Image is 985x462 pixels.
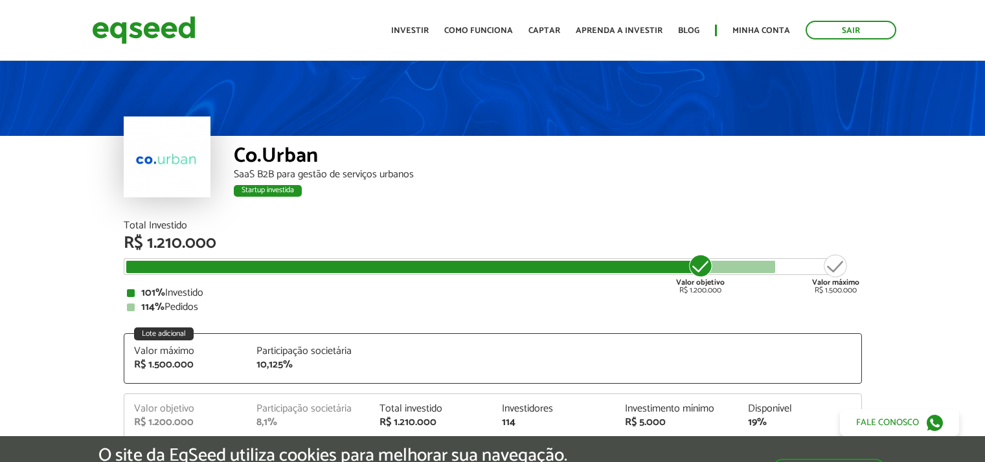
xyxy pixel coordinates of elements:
[234,170,862,180] div: SaaS B2B para gestão de serviços urbanos
[812,276,859,289] strong: Valor máximo
[806,21,896,39] a: Sair
[748,404,852,414] div: Disponível
[444,27,513,35] a: Como funciona
[502,404,606,414] div: Investidores
[256,417,360,428] div: 8,1%
[134,327,194,340] div: Lote adicional
[124,235,862,252] div: R$ 1.210.000
[134,360,238,370] div: R$ 1.500.000
[92,13,196,47] img: EqSeed
[748,417,852,428] div: 19%
[391,27,429,35] a: Investir
[528,27,560,35] a: Captar
[127,302,859,313] div: Pedidos
[127,288,859,298] div: Investido
[379,417,483,428] div: R$ 1.210.000
[502,417,606,428] div: 114
[234,185,302,197] div: Startup investida
[840,409,959,436] a: Fale conosco
[134,404,238,414] div: Valor objetivo
[678,27,699,35] a: Blog
[124,221,862,231] div: Total Investido
[576,27,662,35] a: Aprenda a investir
[141,284,165,302] strong: 101%
[234,146,862,170] div: Co.Urban
[676,276,725,289] strong: Valor objetivo
[141,298,164,316] strong: 114%
[134,346,238,357] div: Valor máximo
[256,346,360,357] div: Participação societária
[256,404,360,414] div: Participação societária
[676,253,725,294] div: R$ 1.200.000
[256,360,360,370] div: 10,125%
[732,27,790,35] a: Minha conta
[812,253,859,294] div: R$ 1.500.000
[134,417,238,428] div: R$ 1.200.000
[625,417,729,428] div: R$ 5.000
[625,404,729,414] div: Investimento mínimo
[379,404,483,414] div: Total investido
